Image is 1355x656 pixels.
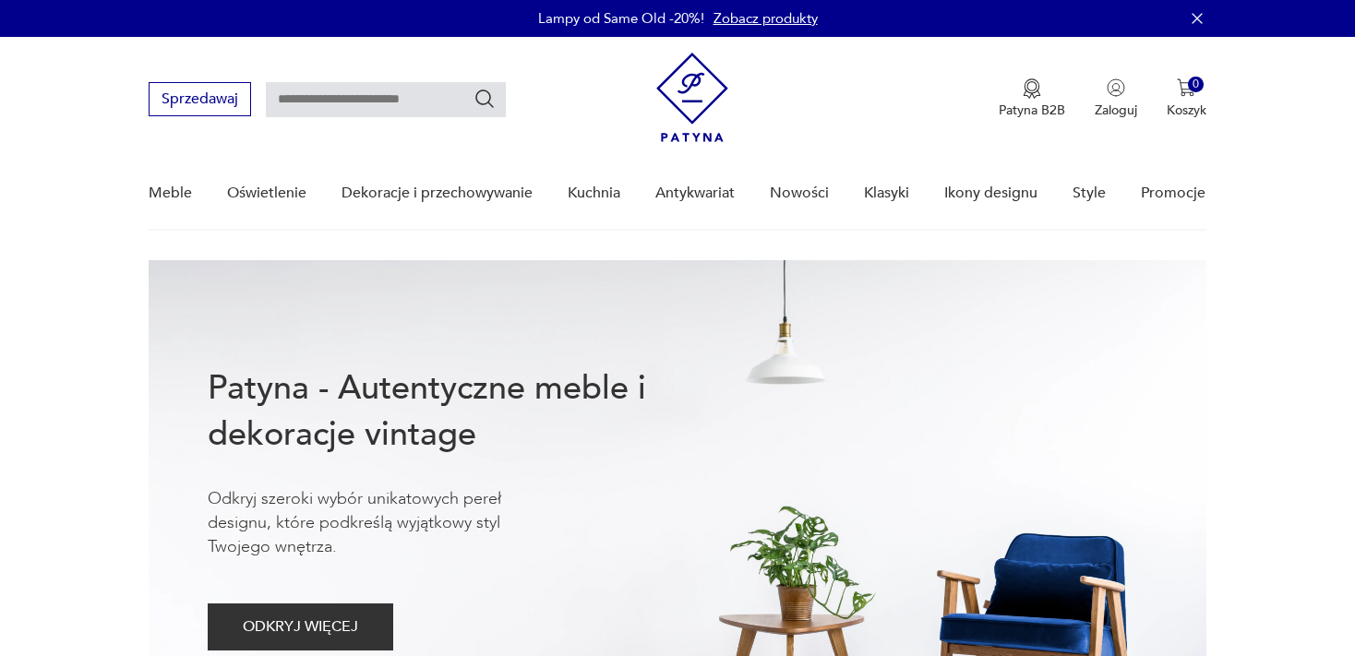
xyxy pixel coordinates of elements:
[149,82,251,116] button: Sprzedawaj
[1023,78,1041,99] img: Ikona medalu
[1167,78,1206,119] button: 0Koszyk
[568,158,620,229] a: Kuchnia
[208,487,558,559] p: Odkryj szeroki wybór unikatowych pereł designu, które podkreślą wyjątkowy styl Twojego wnętrza.
[770,158,829,229] a: Nowości
[149,158,192,229] a: Meble
[999,78,1065,119] button: Patyna B2B
[999,78,1065,119] a: Ikona medaluPatyna B2B
[713,9,818,28] a: Zobacz produkty
[1167,101,1206,119] p: Koszyk
[999,101,1065,119] p: Patyna B2B
[208,603,393,650] button: ODKRYJ WIĘCEJ
[864,158,909,229] a: Klasyki
[208,622,393,635] a: ODKRYJ WIĘCEJ
[227,158,306,229] a: Oświetlenie
[1141,158,1205,229] a: Promocje
[208,365,706,458] h1: Patyna - Autentyczne meble i dekoracje vintage
[149,94,251,107] a: Sprzedawaj
[474,88,496,110] button: Szukaj
[655,158,735,229] a: Antykwariat
[1177,78,1195,97] img: Ikona koszyka
[1095,101,1137,119] p: Zaloguj
[538,9,704,28] p: Lampy od Same Old -20%!
[1095,78,1137,119] button: Zaloguj
[1188,77,1204,92] div: 0
[656,53,728,142] img: Patyna - sklep z meblami i dekoracjami vintage
[342,158,533,229] a: Dekoracje i przechowywanie
[944,158,1037,229] a: Ikony designu
[1073,158,1106,229] a: Style
[1107,78,1125,97] img: Ikonka użytkownika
